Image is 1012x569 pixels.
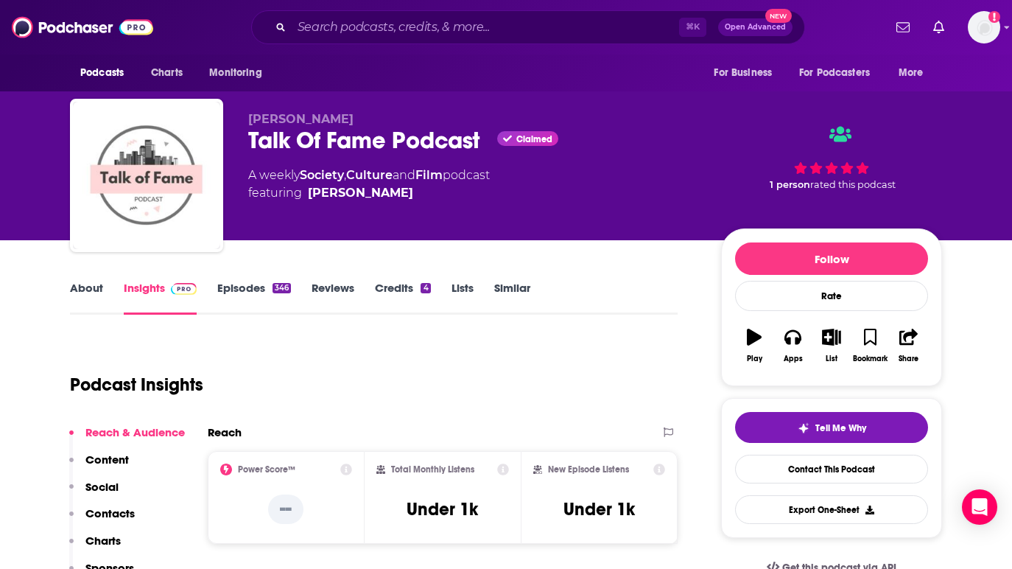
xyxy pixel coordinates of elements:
[69,453,129,480] button: Content
[799,63,870,83] span: For Podcasters
[494,281,530,315] a: Similar
[69,480,119,507] button: Social
[784,355,803,363] div: Apps
[988,11,1000,23] svg: Add a profile image
[70,59,143,87] button: open menu
[735,412,928,443] button: tell me why sparkleTell Me Why
[85,534,121,548] p: Charts
[208,425,242,439] h2: Reach
[199,59,281,87] button: open menu
[251,10,805,44] div: Search podcasts, credits, & more...
[85,453,129,467] p: Content
[217,281,291,315] a: Episodes346
[853,355,888,363] div: Bookmark
[171,283,197,295] img: Podchaser Pro
[248,112,354,126] span: [PERSON_NAME]
[773,319,812,372] button: Apps
[714,63,772,83] span: For Business
[12,13,153,41] img: Podchaser - Follow, Share and Rate Podcasts
[415,168,443,182] a: Film
[790,59,891,87] button: open menu
[810,179,896,190] span: rated this podcast
[563,498,635,520] h3: Under 1k
[890,319,928,372] button: Share
[393,168,415,182] span: and
[888,59,942,87] button: open menu
[718,18,793,36] button: Open AdvancedNew
[735,281,928,311] div: Rate
[899,355,918,363] div: Share
[268,495,303,524] p: --
[391,464,474,475] h2: Total Monthly Listens
[73,102,220,249] img: Talk Of Fame Podcast
[968,11,1000,43] button: Show profile menu
[679,18,706,37] span: ⌘ K
[890,15,916,40] a: Show notifications dropdown
[248,184,490,202] span: featuring
[375,281,430,315] a: Credits4
[209,63,261,83] span: Monitoring
[248,167,490,202] div: A weekly podcast
[798,422,809,434] img: tell me why sparkle
[968,11,1000,43] img: User Profile
[451,281,474,315] a: Lists
[85,480,119,494] p: Social
[516,136,552,143] span: Claimed
[962,489,997,525] div: Open Intercom Messenger
[70,281,103,315] a: About
[70,374,203,396] h1: Podcast Insights
[80,63,124,83] span: Podcasts
[407,498,478,520] h3: Under 1k
[238,464,295,475] h2: Power Score™
[421,283,430,293] div: 4
[308,184,413,202] a: Kylie Montigney
[735,319,773,372] button: Play
[292,15,679,39] input: Search podcasts, credits, & more...
[899,63,924,83] span: More
[735,455,928,484] a: Contact This Podcast
[770,179,810,190] span: 1 person
[968,11,1000,43] span: Logged in as jillgoldstein
[151,63,183,83] span: Charts
[124,281,197,315] a: InsightsPodchaser Pro
[851,319,889,372] button: Bookmark
[69,534,121,561] button: Charts
[85,506,135,520] p: Contacts
[346,168,393,182] a: Culture
[69,506,135,534] button: Contacts
[300,168,344,182] a: Society
[548,464,629,475] h2: New Episode Listens
[273,283,291,293] div: 346
[721,112,942,203] div: 1 personrated this podcast
[826,355,837,363] div: List
[85,425,185,439] p: Reach & Audience
[735,242,928,275] button: Follow
[927,15,950,40] a: Show notifications dropdown
[812,319,851,372] button: List
[344,168,346,182] span: ,
[747,355,762,363] div: Play
[312,281,354,315] a: Reviews
[765,9,792,23] span: New
[141,59,191,87] a: Charts
[735,495,928,524] button: Export One-Sheet
[703,59,790,87] button: open menu
[725,24,786,31] span: Open Advanced
[815,422,866,434] span: Tell Me Why
[69,425,185,453] button: Reach & Audience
